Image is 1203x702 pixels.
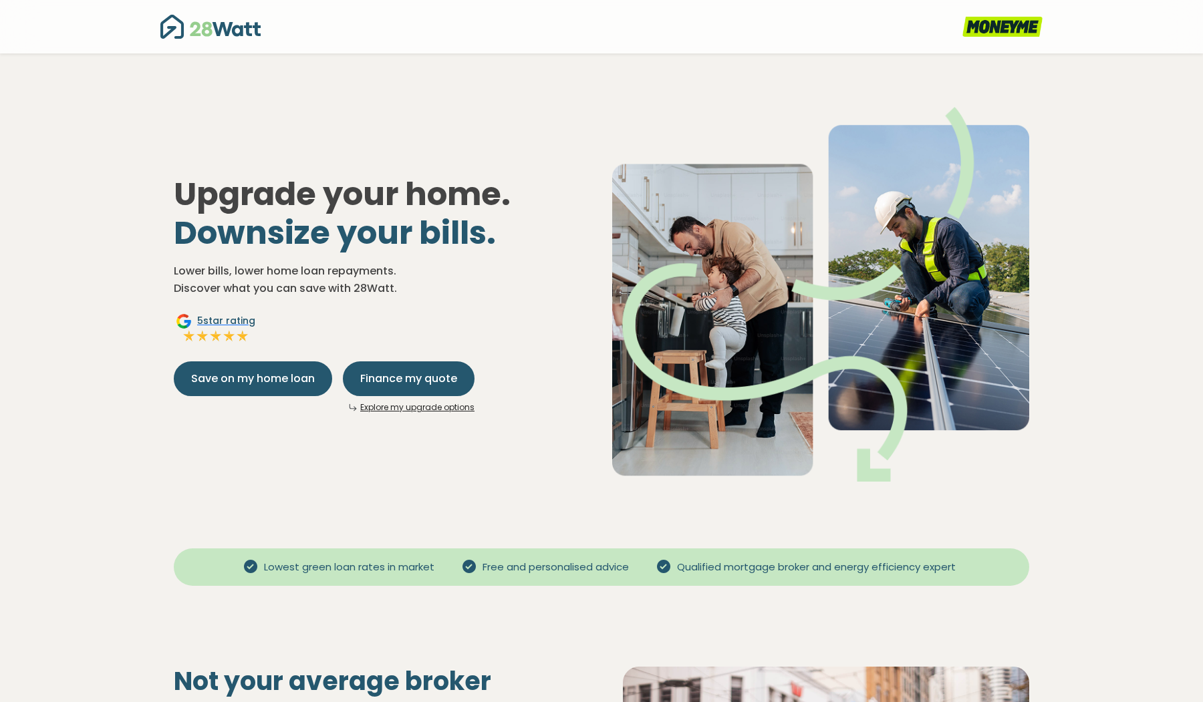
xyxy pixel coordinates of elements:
[962,17,1043,37] img: MoneyMe logo
[160,13,261,40] img: 28Watt logo
[259,560,440,575] span: Lowest green loan rates in market
[672,560,961,575] span: Qualified mortgage broker and energy efficiency expert
[209,329,223,343] img: Full star
[174,361,332,396] button: Save on my home loan
[343,361,475,396] button: Finance my quote
[477,560,634,575] span: Free and personalised advice
[236,329,249,343] img: Full star
[612,107,1029,482] img: Dad helping toddler
[176,313,192,329] img: Google
[182,329,196,343] img: Full star
[360,401,475,413] a: Explore my upgrade options
[223,329,236,343] img: Full star
[196,329,209,343] img: Full star
[191,371,315,387] span: Save on my home loan
[174,666,580,697] h2: Not your average broker
[174,210,496,255] span: Downsize your bills.
[197,314,255,328] span: 5 star rating
[174,262,591,297] p: Lower bills, lower home loan repayments. Discover what you can save with 28Watt.
[360,371,457,387] span: Finance my quote
[174,313,257,345] a: Google5star ratingFull starFull starFull starFull starFull star
[174,175,591,252] h1: Upgrade your home.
